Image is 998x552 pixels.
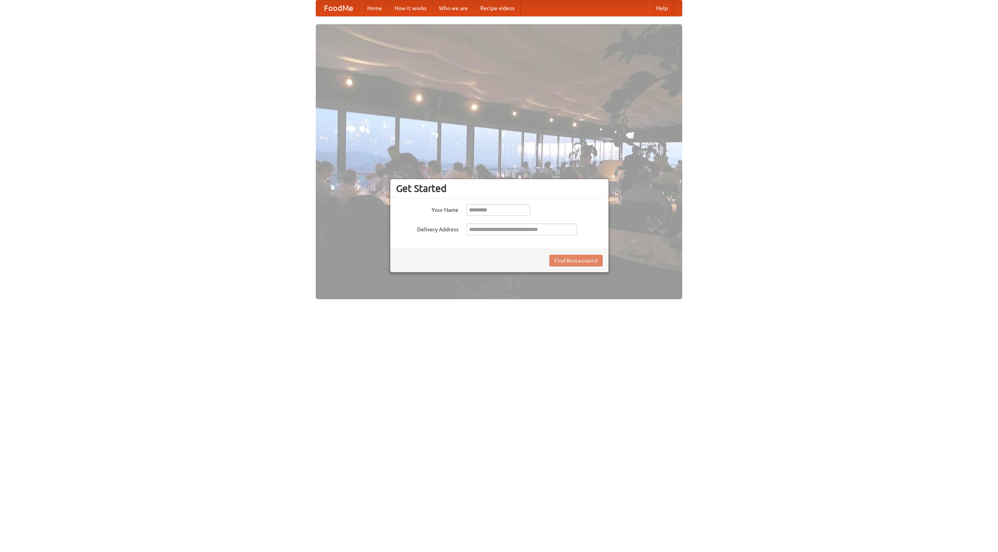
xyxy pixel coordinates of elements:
h3: Get Started [396,183,603,194]
a: FoodMe [316,0,361,16]
a: Who we are [433,0,474,16]
a: Home [361,0,388,16]
label: Your Name [396,204,458,214]
a: Help [650,0,674,16]
label: Delivery Address [396,224,458,233]
button: Find Restaurants! [549,255,603,266]
a: Recipe videos [474,0,521,16]
a: How it works [388,0,433,16]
